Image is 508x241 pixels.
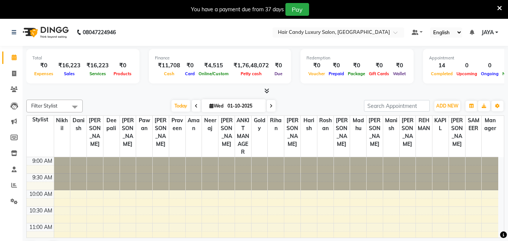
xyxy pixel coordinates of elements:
[400,116,416,149] span: [PERSON_NAME]
[162,71,176,76] span: Cash
[306,61,327,70] div: ₹0
[225,100,263,112] input: 2025-10-01
[197,61,230,70] div: ₹4,515
[268,116,284,133] span: Rihan
[391,61,408,70] div: ₹0
[272,61,285,70] div: ₹0
[27,116,54,124] div: Stylist
[416,116,432,133] span: REHMAN
[191,6,284,14] div: You have a payment due from 37 days
[391,71,408,76] span: Wallet
[155,61,183,70] div: ₹11,708
[230,61,272,70] div: ₹1,76,48,072
[306,71,327,76] span: Voucher
[54,116,70,133] span: Nikhil
[429,71,455,76] span: Completed
[28,223,54,231] div: 11:00 AM
[120,116,136,149] span: [PERSON_NAME]
[83,61,112,70] div: ₹16,223
[31,157,54,165] div: 9:00 AM
[301,116,317,133] span: Harish
[88,71,108,76] span: Services
[350,116,366,133] span: Madhu
[367,61,391,70] div: ₹0
[28,207,54,215] div: 10:30 AM
[28,190,54,198] div: 10:00 AM
[239,71,264,76] span: Petty cash
[346,71,367,76] span: Package
[367,116,383,149] span: [PERSON_NAME]
[434,101,460,111] button: ADD NEW
[327,61,346,70] div: ₹0
[306,55,408,61] div: Redemption
[218,116,235,149] span: [PERSON_NAME]
[186,116,202,133] span: Aman
[112,71,133,76] span: Products
[31,174,54,182] div: 9:30 AM
[346,61,367,70] div: ₹0
[285,3,309,16] button: Pay
[103,116,120,133] span: Deepali
[432,116,449,133] span: KAPIL
[32,71,55,76] span: Expenses
[479,61,500,70] div: 0
[482,116,498,133] span: Manager
[383,116,399,133] span: Manish
[171,100,190,112] span: Today
[70,116,86,133] span: Danish
[19,22,71,43] img: logo
[317,116,334,133] span: Roshan
[364,100,430,112] input: Search Appointment
[252,116,268,133] span: Goldy
[153,116,169,149] span: [PERSON_NAME]
[87,116,103,149] span: [PERSON_NAME]
[334,116,350,149] span: [PERSON_NAME]
[62,71,77,76] span: Sales
[32,55,133,61] div: Total
[284,116,300,149] span: [PERSON_NAME]
[183,71,197,76] span: Card
[208,103,225,109] span: Wed
[112,61,133,70] div: ₹0
[482,29,494,36] span: JAYA
[436,103,458,109] span: ADD NEW
[136,116,152,133] span: Pawan
[429,61,455,70] div: 14
[327,71,346,76] span: Prepaid
[55,61,83,70] div: ₹16,223
[183,61,197,70] div: ₹0
[235,116,251,157] span: ANKIT MANAGER
[455,71,479,76] span: Upcoming
[449,116,465,149] span: [PERSON_NAME]
[31,103,58,109] span: Filter Stylist
[155,55,285,61] div: Finance
[367,71,391,76] span: Gift Cards
[32,61,55,70] div: ₹0
[202,116,218,133] span: Neeraj
[273,71,284,76] span: Due
[83,22,116,43] b: 08047224946
[197,71,230,76] span: Online/Custom
[169,116,185,133] span: Praveen
[455,61,479,70] div: 0
[479,71,500,76] span: Ongoing
[466,116,482,133] span: SAMEER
